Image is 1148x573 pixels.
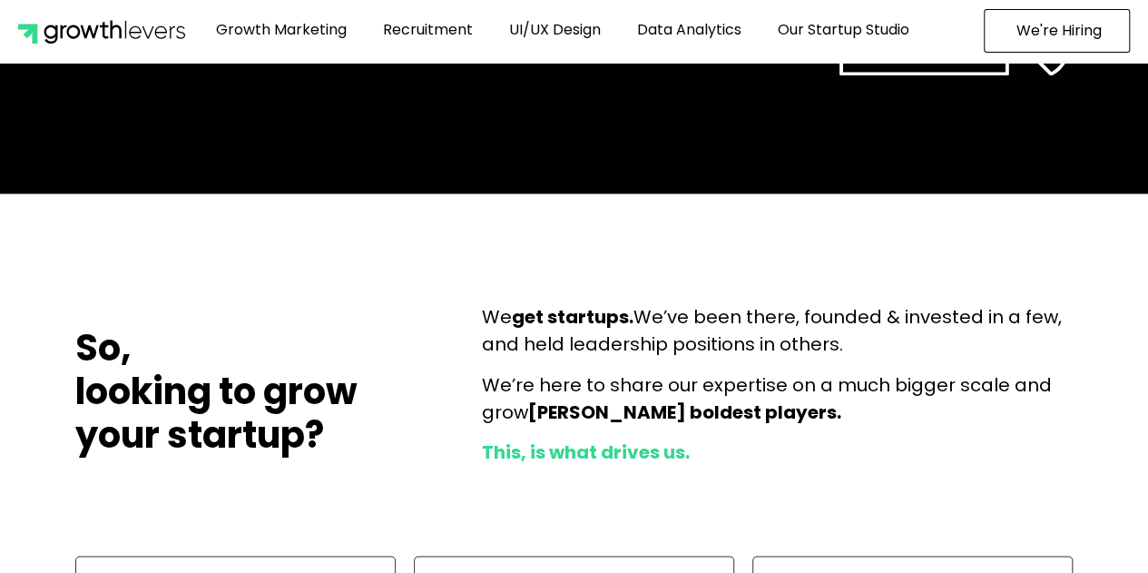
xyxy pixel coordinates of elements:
h2: So, looking to grow your startup? [75,325,464,456]
nav: Menu [185,9,941,51]
a: We're Hiring [984,9,1130,53]
a: Growth Marketing [202,9,360,51]
p: We’re here to share our expertise on a much bigger scale and grow [482,370,1074,425]
span: We're Hiring [1016,24,1102,38]
a: Data Analytics [623,9,755,51]
a: UI/UX Design [496,9,614,51]
p: We We’ve been there, founded & invested in a few, and held leadership positions in others. [482,302,1074,357]
a: Our Startup Studio [764,9,923,51]
b: [PERSON_NAME] boldest players. [528,399,841,424]
a: Recruitment [369,9,486,51]
b: get startups. [512,303,633,329]
b: This, is what drives us. [482,439,690,464]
